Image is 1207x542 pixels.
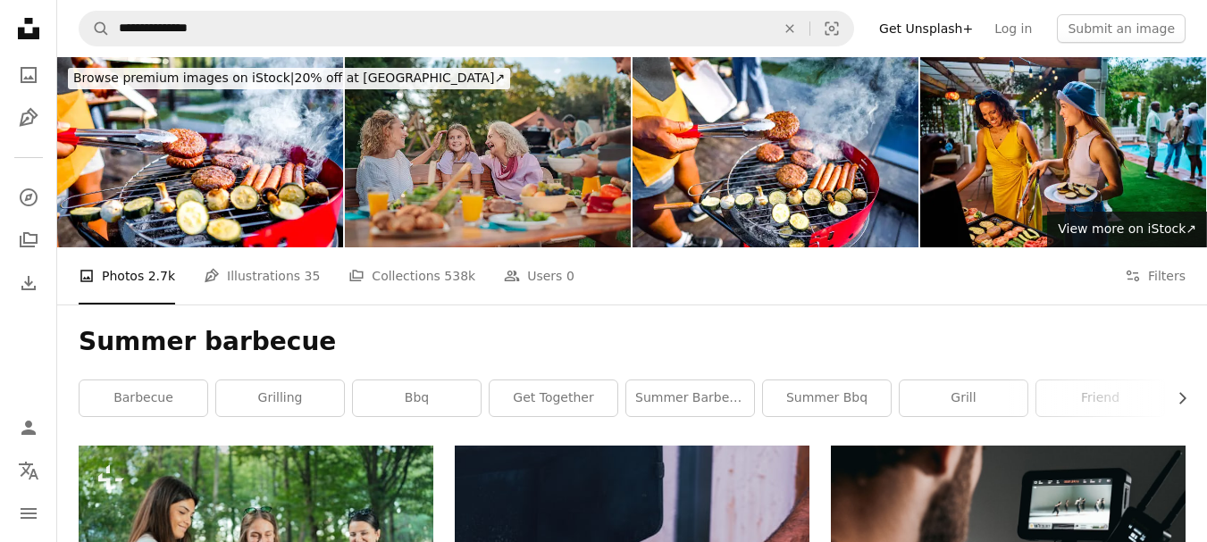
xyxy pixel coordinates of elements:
[504,247,574,304] a: Users 0
[80,12,110,46] button: Search Unsplash
[216,380,344,416] a: grilling
[920,57,1206,247] img: Two women preparing and grilling vegetables at an outdoor barbecue party. Social gathering with f...
[11,265,46,301] a: Download History
[770,12,809,46] button: Clear
[348,247,475,304] a: Collections 538k
[11,100,46,136] a: Illustrations
[490,380,617,416] a: get together
[204,247,320,304] a: Illustrations 35
[11,496,46,531] button: Menu
[11,57,46,93] a: Photos
[305,266,321,286] span: 35
[810,12,853,46] button: Visual search
[566,266,574,286] span: 0
[73,71,294,85] span: Browse premium images on iStock |
[900,380,1027,416] a: grill
[1166,380,1186,416] button: scroll list to the right
[626,380,754,416] a: summer barbeque
[763,380,891,416] a: summer bbq
[345,57,631,247] img: Happy family enjoying backyard barbecue: grandmother, mother, and daughter sharing a laugh
[984,14,1043,43] a: Log in
[11,222,46,258] a: Collections
[1036,380,1164,416] a: friend
[79,11,854,46] form: Find visuals sitewide
[79,326,1186,358] h1: Summer barbecue
[11,453,46,488] button: Language
[868,14,984,43] a: Get Unsplash+
[57,57,521,100] a: Browse premium images on iStock|20% off at [GEOGRAPHIC_DATA]↗
[11,179,46,215] a: Explore
[80,380,207,416] a: barbecue
[1047,212,1207,247] a: View more on iStock↗
[1058,221,1196,236] span: View more on iStock ↗
[1125,247,1186,304] button: Filters
[444,266,475,286] span: 538k
[353,380,481,416] a: bbq
[73,71,505,85] span: 20% off at [GEOGRAPHIC_DATA] ↗
[1057,14,1186,43] button: Submit an image
[57,57,343,247] img: Man barbecuing meat in the garden
[11,410,46,446] a: Log in / Sign up
[633,57,918,247] img: Man barbecuing meat in the garden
